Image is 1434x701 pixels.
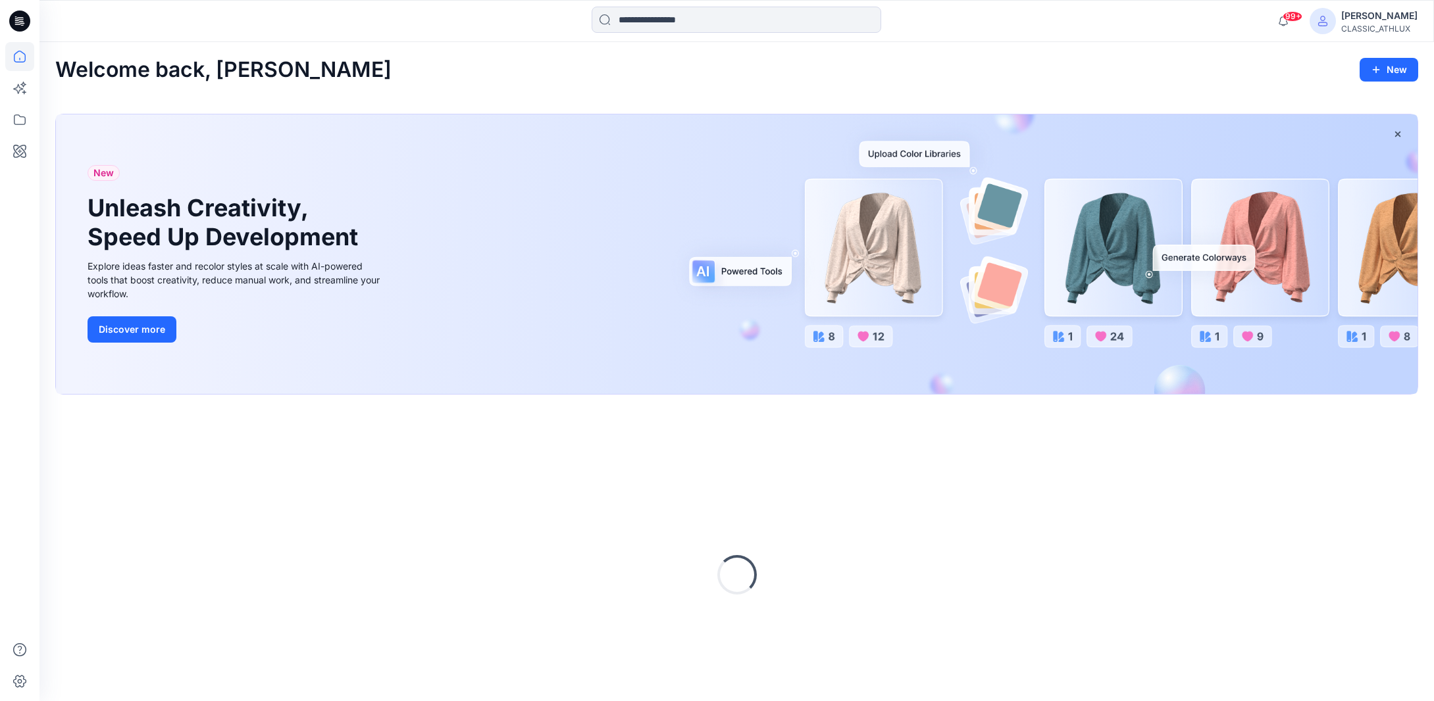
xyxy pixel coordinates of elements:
[55,58,392,82] h2: Welcome back, [PERSON_NAME]
[1283,11,1302,22] span: 99+
[1318,16,1328,26] svg: avatar
[93,165,114,181] span: New
[88,194,364,251] h1: Unleash Creativity, Speed Up Development
[1341,8,1418,24] div: [PERSON_NAME]
[88,316,384,343] a: Discover more
[88,259,384,301] div: Explore ideas faster and recolor styles at scale with AI-powered tools that boost creativity, red...
[88,316,176,343] button: Discover more
[1360,58,1418,82] button: New
[1341,24,1418,34] div: CLASSIC_ATHLUX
